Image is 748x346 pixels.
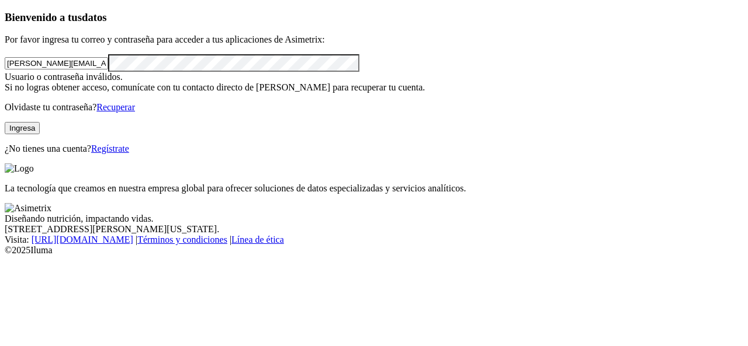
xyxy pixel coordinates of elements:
a: Regístrate [91,144,129,153]
button: Ingresa [5,122,40,134]
div: [STREET_ADDRESS][PERSON_NAME][US_STATE]. [5,224,743,235]
p: Por favor ingresa tu correo y contraseña para acceder a tus aplicaciones de Asimetrix: [5,34,743,45]
a: Términos y condiciones [137,235,227,244]
img: Asimetrix [5,203,51,214]
div: Usuario o contraseña inválidos. Si no logras obtener acceso, comunícate con tu contacto directo d... [5,72,743,93]
div: Diseñando nutrición, impactando vidas. [5,214,743,224]
a: [URL][DOMAIN_NAME] [32,235,133,244]
img: Logo [5,163,34,174]
div: Visita : | | [5,235,743,245]
a: Línea de ética [231,235,284,244]
h3: Bienvenido a tus [5,11,743,24]
p: ¿No tienes una cuenta? [5,144,743,154]
a: Recuperar [96,102,135,112]
input: Tu correo [5,57,108,69]
div: © 2025 Iluma [5,245,743,256]
span: datos [82,11,107,23]
p: La tecnología que creamos en nuestra empresa global para ofrecer soluciones de datos especializad... [5,183,743,194]
p: Olvidaste tu contraseña? [5,102,743,113]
